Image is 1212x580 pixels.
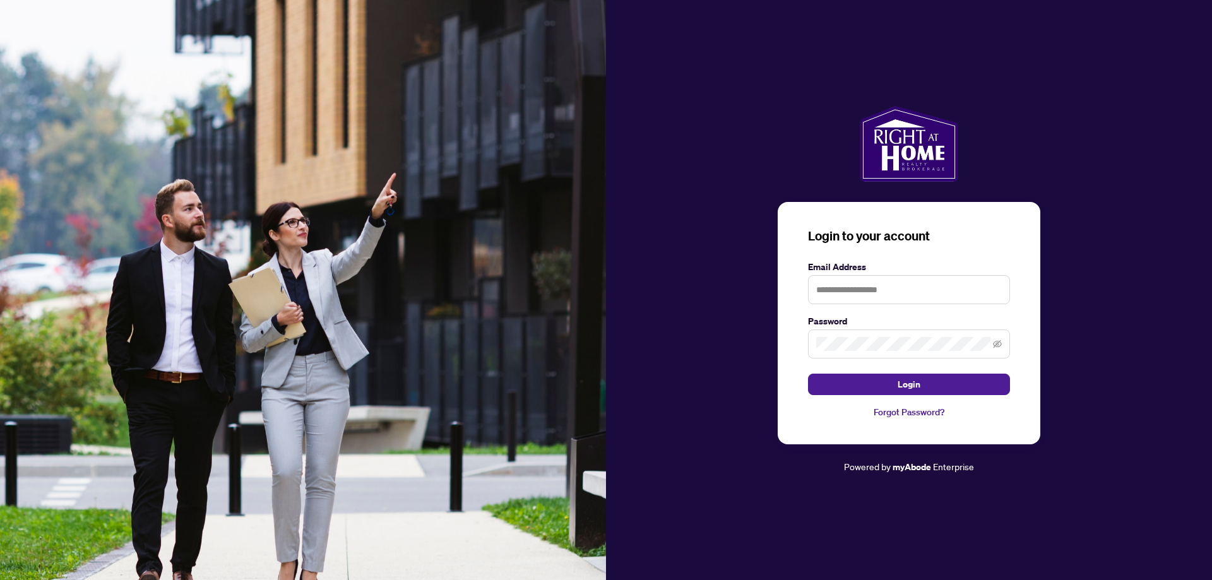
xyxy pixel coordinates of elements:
span: Enterprise [933,461,974,472]
span: Powered by [844,461,891,472]
label: Password [808,314,1010,328]
label: Email Address [808,260,1010,274]
img: ma-logo [860,106,958,182]
span: eye-invisible [993,340,1002,348]
a: Forgot Password? [808,405,1010,419]
span: Login [898,374,920,394]
a: myAbode [893,460,931,474]
button: Login [808,374,1010,395]
h3: Login to your account [808,227,1010,245]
